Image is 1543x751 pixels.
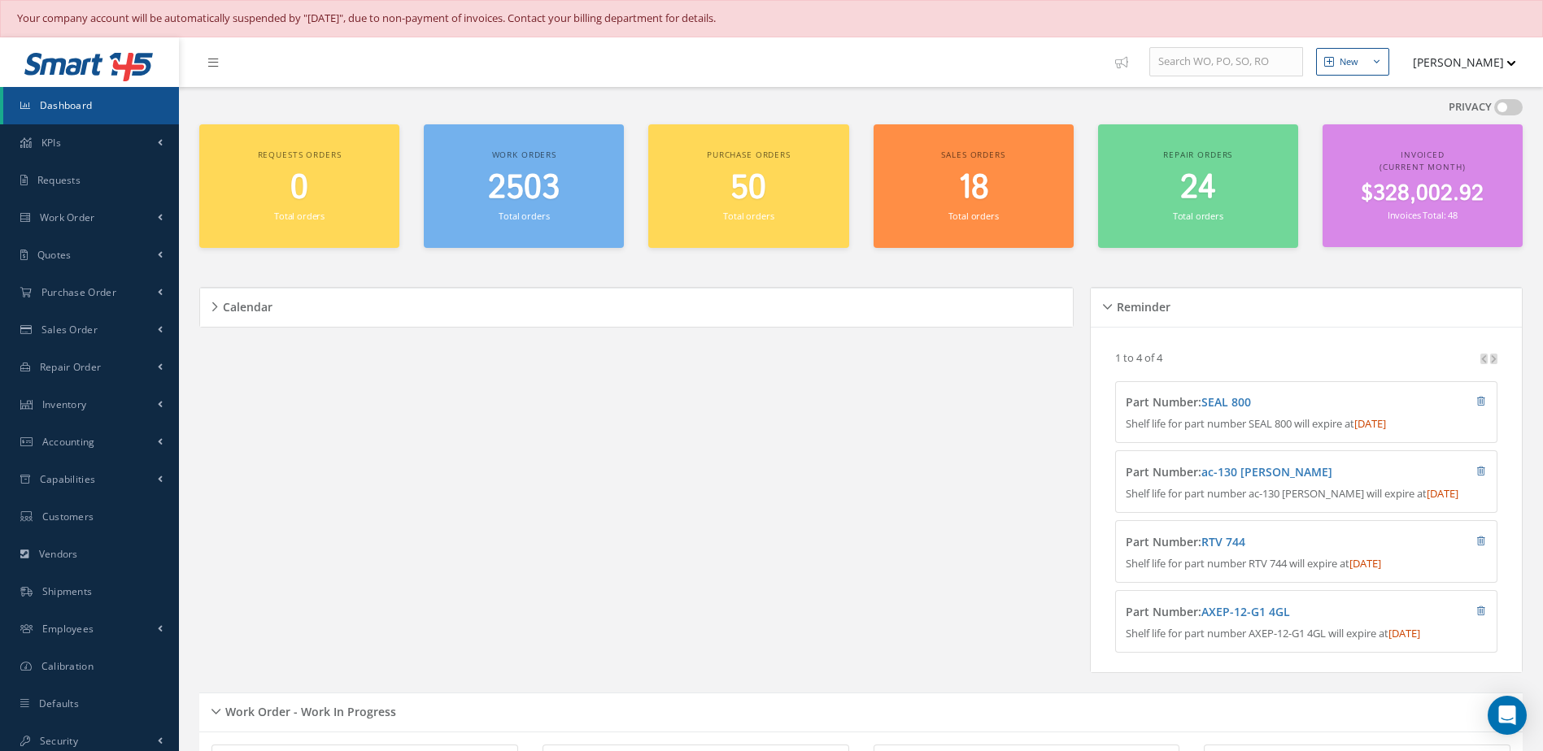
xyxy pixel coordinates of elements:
a: Repair orders 24 Total orders [1098,124,1298,249]
span: $328,002.92 [1361,178,1484,210]
span: 24 [1180,165,1216,211]
div: Your company account will be automatically suspended by "[DATE]", due to non-payment of invoices.... [17,11,1526,27]
button: New [1316,48,1389,76]
span: 50 [730,165,766,211]
span: Repair orders [1163,149,1232,160]
p: Shelf life for part number RTV 744 will expire at [1126,556,1486,572]
span: Security [40,734,78,748]
span: Requests [37,173,81,187]
span: [DATE] [1354,416,1386,431]
span: Dashboard [40,98,93,112]
small: Total orders [274,210,325,222]
span: Capabilities [40,472,96,486]
a: SEAL 800 [1201,394,1251,410]
span: [DATE] [1349,556,1381,571]
span: Employees [42,622,94,636]
span: Work orders [492,149,556,160]
h5: Work Order - Work In Progress [220,700,396,719]
h5: Reminder [1112,295,1170,315]
a: AXEP-12-G1 4GL [1201,604,1290,619]
input: Search WO, PO, SO, RO [1149,47,1303,76]
div: Open Intercom Messenger [1488,696,1527,735]
p: Shelf life for part number SEAL 800 will expire at [1126,416,1486,432]
h4: Part Number [1126,536,1390,549]
p: 1 to 4 of 4 [1115,350,1162,365]
span: : [1198,604,1290,619]
span: Requests orders [258,149,342,160]
small: Invoices Total: 48 [1388,209,1458,221]
h5: Calendar [218,295,272,315]
h4: Part Number [1126,466,1390,480]
p: Shelf life for part number ac-130 [PERSON_NAME] will expire at [1126,486,1486,502]
span: [DATE] [1427,486,1458,501]
span: Repair Order [40,360,102,374]
a: Invoiced (Current Month) $328,002.92 Invoices Total: 48 [1323,124,1523,248]
span: Calibration [41,659,94,673]
span: Defaults [39,697,79,710]
a: Work orders 2503 Total orders [424,124,624,249]
span: Sales Order [41,323,98,336]
small: Total orders [499,210,549,222]
a: Purchase orders 50 Total orders [648,124,848,249]
span: Shipments [42,584,93,598]
span: Purchase orders [707,149,791,160]
span: Customers [42,510,94,523]
span: Quotes [37,248,72,262]
div: New [1340,55,1358,69]
h4: Part Number [1126,606,1390,619]
a: Show Tips [1107,37,1149,87]
p: Shelf life for part number AXEP-12-G1 4GL will expire at [1126,626,1486,642]
span: Sales orders [941,149,1005,160]
h4: Part Number [1126,396,1390,410]
span: Vendors [39,547,78,561]
span: [DATE] [1388,626,1420,640]
span: KPIs [41,136,61,150]
span: 0 [290,165,308,211]
small: Total orders [723,210,774,222]
a: Sales orders 18 Total orders [874,124,1074,249]
span: : [1198,464,1332,480]
a: Dashboard [3,87,179,124]
button: [PERSON_NAME] [1397,46,1516,78]
label: PRIVACY [1449,99,1492,115]
small: Total orders [1173,210,1223,222]
span: : [1198,534,1245,549]
a: RTV 744 [1201,534,1245,549]
span: 18 [958,165,989,211]
a: ac-130 [PERSON_NAME] [1201,464,1332,480]
span: Inventory [42,397,87,411]
span: (Current Month) [1380,161,1465,172]
span: 2503 [488,165,560,211]
span: : [1198,394,1251,410]
a: Requests orders 0 Total orders [199,124,399,249]
small: Total orders [948,210,999,222]
span: Invoiced [1401,149,1445,160]
span: Purchase Order [41,285,116,299]
span: Accounting [42,435,95,449]
span: Work Order [40,211,95,224]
